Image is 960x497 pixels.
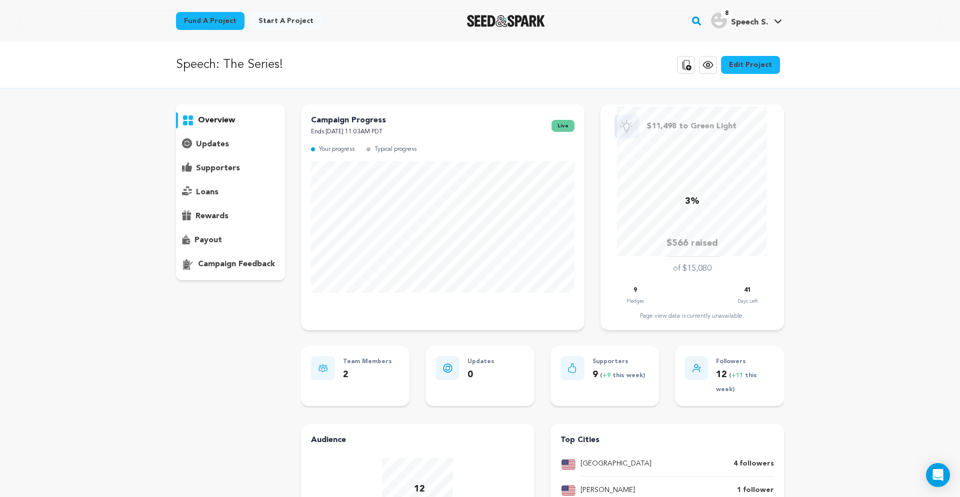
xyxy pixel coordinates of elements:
[194,234,222,246] p: payout
[673,263,711,275] p: of $15,080
[721,56,780,74] a: Edit Project
[716,368,774,397] p: 12
[176,136,285,152] button: updates
[343,356,392,368] p: Team Members
[709,10,784,31] span: Speech S.'s Profile
[467,15,545,27] img: Seed&Spark Logo Dark Mode
[926,463,950,487] div: Open Intercom Messenger
[319,144,354,155] p: Your progress
[744,285,751,296] p: 41
[580,485,635,497] p: [PERSON_NAME]
[685,194,699,209] p: 3%
[633,285,637,296] p: 9
[176,208,285,224] button: rewards
[598,373,645,379] span: ( this week)
[198,114,235,126] p: overview
[731,18,768,26] span: Speech S.
[311,126,386,138] p: Ends [DATE] 11:03AM PDT
[626,296,644,306] p: Pledges
[176,12,244,30] a: Fund a project
[196,162,240,174] p: supporters
[551,120,574,132] span: live
[176,232,285,248] button: payout
[250,12,321,30] a: Start a project
[709,10,784,28] a: Speech S.'s Profile
[467,356,494,368] p: Updates
[731,373,745,379] span: +11
[467,15,545,27] a: Seed&Spark Homepage
[311,434,524,446] h4: Audience
[176,256,285,272] button: campaign feedback
[733,458,774,470] p: 4 followers
[414,482,425,497] p: 12
[176,184,285,200] button: loans
[195,210,228,222] p: rewards
[602,373,612,379] span: +9
[176,112,285,128] button: overview
[711,12,768,28] div: Speech S.'s Profile
[343,368,392,382] p: 2
[610,312,774,320] div: Page view data is currently unavailable.
[176,56,283,74] p: Speech: The Series!
[311,114,386,126] p: Campaign Progress
[711,12,727,28] img: user.png
[716,373,757,393] span: ( this week)
[716,356,774,368] p: Followers
[374,144,416,155] p: Typical progress
[721,8,732,18] span: 8
[467,368,494,382] p: 0
[176,160,285,176] button: supporters
[737,296,757,306] p: Days Left
[196,186,218,198] p: loans
[592,356,645,368] p: Supporters
[580,458,651,470] p: [GEOGRAPHIC_DATA]
[560,434,774,446] h4: Top Cities
[592,368,645,382] p: 9
[198,258,275,270] p: campaign feedback
[737,485,774,497] p: 1 follower
[196,138,229,150] p: updates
